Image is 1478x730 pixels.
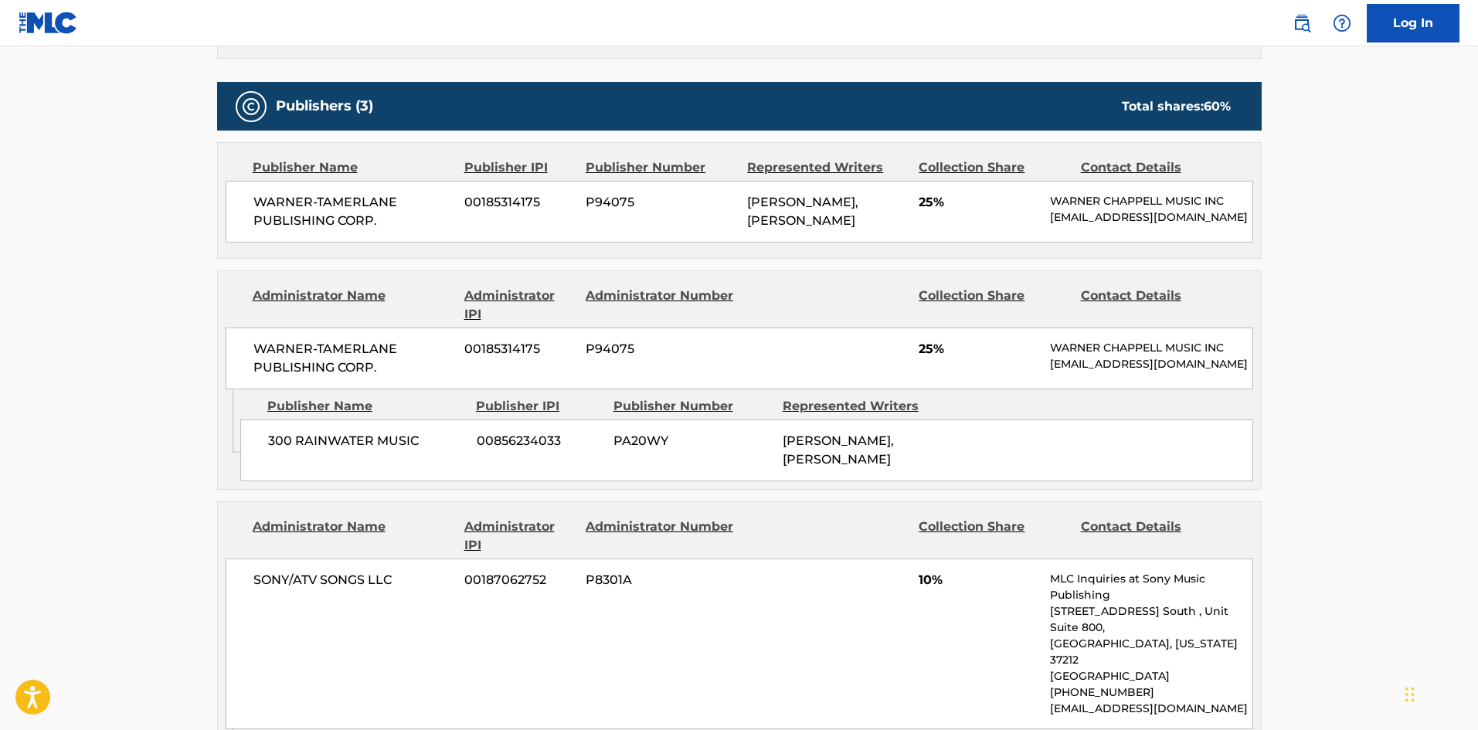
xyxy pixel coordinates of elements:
[253,571,454,589] span: SONY/ATV SONGS LLC
[1050,209,1252,226] p: [EMAIL_ADDRESS][DOMAIN_NAME]
[919,571,1038,589] span: 10%
[253,518,453,555] div: Administrator Name
[1367,4,1459,42] a: Log In
[1050,636,1252,668] p: [GEOGRAPHIC_DATA], [US_STATE] 37212
[1401,656,1478,730] iframe: Chat Widget
[464,193,574,212] span: 00185314175
[1122,97,1231,116] div: Total shares:
[19,12,78,34] img: MLC Logo
[586,571,736,589] span: P8301A
[1050,340,1252,356] p: WARNER CHAPPELL MUSIC INC
[919,158,1069,177] div: Collection Share
[1286,8,1317,39] a: Public Search
[1204,99,1231,114] span: 60 %
[1081,158,1231,177] div: Contact Details
[1333,14,1351,32] img: help
[1050,701,1252,717] p: [EMAIL_ADDRESS][DOMAIN_NAME]
[1327,8,1357,39] div: Help
[253,287,453,324] div: Administrator Name
[1293,14,1311,32] img: search
[613,397,771,416] div: Publisher Number
[464,518,574,555] div: Administrator IPI
[919,193,1038,212] span: 25%
[747,158,907,177] div: Represented Writers
[253,158,453,177] div: Publisher Name
[464,158,574,177] div: Publisher IPI
[747,195,858,228] span: [PERSON_NAME], [PERSON_NAME]
[268,432,465,450] span: 300 RAINWATER MUSIC
[253,193,454,230] span: WARNER-TAMERLANE PUBLISHING CORP.
[253,340,454,377] span: WARNER-TAMERLANE PUBLISHING CORP.
[1081,287,1231,324] div: Contact Details
[1050,603,1252,636] p: [STREET_ADDRESS] South , Unit Suite 800,
[1050,684,1252,701] p: [PHONE_NUMBER]
[586,287,736,324] div: Administrator Number
[267,397,464,416] div: Publisher Name
[477,432,602,450] span: 00856234033
[464,287,574,324] div: Administrator IPI
[919,340,1038,358] span: 25%
[276,97,373,115] h5: Publishers (3)
[476,397,602,416] div: Publisher IPI
[1050,668,1252,684] p: [GEOGRAPHIC_DATA]
[1081,518,1231,555] div: Contact Details
[783,433,894,467] span: [PERSON_NAME], [PERSON_NAME]
[242,97,260,116] img: Publishers
[1050,356,1252,372] p: [EMAIL_ADDRESS][DOMAIN_NAME]
[613,432,771,450] span: PA20WY
[919,287,1069,324] div: Collection Share
[464,340,574,358] span: 00185314175
[1050,571,1252,603] p: MLC Inquiries at Sony Music Publishing
[586,340,736,358] span: P94075
[1050,193,1252,209] p: WARNER CHAPPELL MUSIC INC
[586,193,736,212] span: P94075
[586,518,736,555] div: Administrator Number
[783,397,940,416] div: Represented Writers
[919,518,1069,555] div: Collection Share
[464,571,574,589] span: 00187062752
[1405,671,1415,718] div: Drag
[586,158,736,177] div: Publisher Number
